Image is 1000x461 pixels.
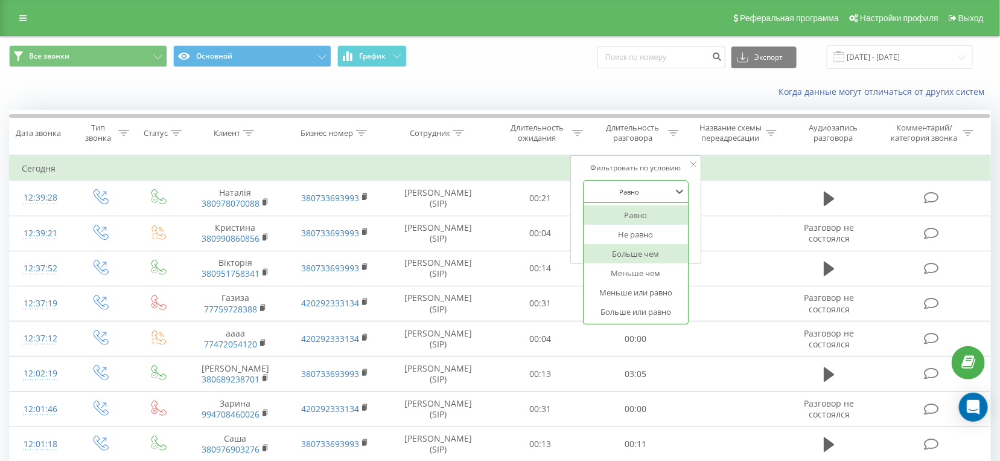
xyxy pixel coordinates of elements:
[301,368,359,379] a: 380733693993
[22,362,59,385] div: 12:02:19
[29,51,69,61] span: Все звонки
[958,13,984,23] span: Выход
[301,333,359,344] a: 420292333134
[22,186,59,210] div: 12:39:28
[492,356,588,392] td: 00:13
[583,162,689,174] div: Фильтровать по условию
[410,128,450,138] div: Сотрудник
[385,181,492,216] td: [PERSON_NAME] (SIP)
[492,216,588,251] td: 00:04
[10,156,991,181] td: Сегодня
[22,257,59,280] div: 12:37:52
[301,128,353,138] div: Бизнес номер
[492,392,588,427] td: 00:31
[584,263,689,283] div: Меньше чем
[144,128,168,138] div: Статус
[804,292,855,314] span: Разговор не состоялся
[214,128,240,138] div: Клиент
[584,225,689,244] div: Не равно
[186,216,285,251] td: Кристина
[337,45,407,67] button: График
[584,244,689,263] div: Больше чем
[698,123,763,143] div: Название схемы переадресации
[202,233,260,244] a: 380990860856
[492,251,588,286] td: 00:14
[804,222,855,244] span: Разговор не состоялся
[301,403,359,414] a: 420292333134
[860,13,938,23] span: Настройки профиля
[16,128,61,138] div: Дата звонка
[889,123,960,143] div: Комментарий/категория звонка
[204,338,257,350] a: 77472054120
[385,251,492,286] td: [PERSON_NAME] (SIP)
[588,392,684,427] td: 00:00
[804,398,855,420] span: Разговор не состоялся
[385,216,492,251] td: [PERSON_NAME] (SIP)
[202,443,260,455] a: 380976903276
[81,123,115,143] div: Тип звонка
[22,327,59,350] div: 12:37:12
[9,45,167,67] button: Все звонки
[385,356,492,392] td: [PERSON_NAME] (SIP)
[186,181,285,216] td: Наталія
[779,86,991,97] a: Когда данные могут отличаться от других систем
[202,268,260,279] a: 380951758341
[204,303,257,315] a: 77759728388
[804,327,855,350] span: Разговор не состоялся
[385,286,492,321] td: [PERSON_NAME] (SIP)
[202,408,260,420] a: 994708460026
[584,283,689,302] div: Меньше или равно
[301,297,359,309] a: 420292333134
[22,398,59,421] div: 12:01:46
[385,392,492,427] td: [PERSON_NAME] (SIP)
[186,392,285,427] td: Зарина
[186,251,285,286] td: Вікторія
[22,222,59,245] div: 12:39:21
[186,286,285,321] td: Газиза
[584,302,689,321] div: Больше или равно
[301,262,359,274] a: 380733693993
[959,393,988,422] div: Open Intercom Messenger
[173,45,331,67] button: Основной
[492,321,588,356] td: 00:04
[588,356,684,392] td: 03:05
[584,205,689,225] div: Равно
[301,438,359,450] a: 380733693993
[385,321,492,356] td: [PERSON_NAME] (SIP)
[794,123,872,143] div: Аудиозапись разговора
[202,198,260,209] a: 380978070088
[600,123,665,143] div: Длительность разговора
[301,192,359,204] a: 380733693993
[597,47,725,68] input: Поиск по номеру
[22,433,59,456] div: 12:01:18
[22,292,59,315] div: 12:37:19
[588,321,684,356] td: 00:00
[360,52,386,60] span: График
[186,356,285,392] td: [PERSON_NAME]
[740,13,839,23] span: Реферальная программа
[492,286,588,321] td: 00:31
[492,181,588,216] td: 00:21
[202,373,260,385] a: 380689238701
[731,47,797,68] button: Экспорт
[186,321,285,356] td: аааа
[505,123,569,143] div: Длительность ожидания
[301,227,359,239] a: 380733693993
